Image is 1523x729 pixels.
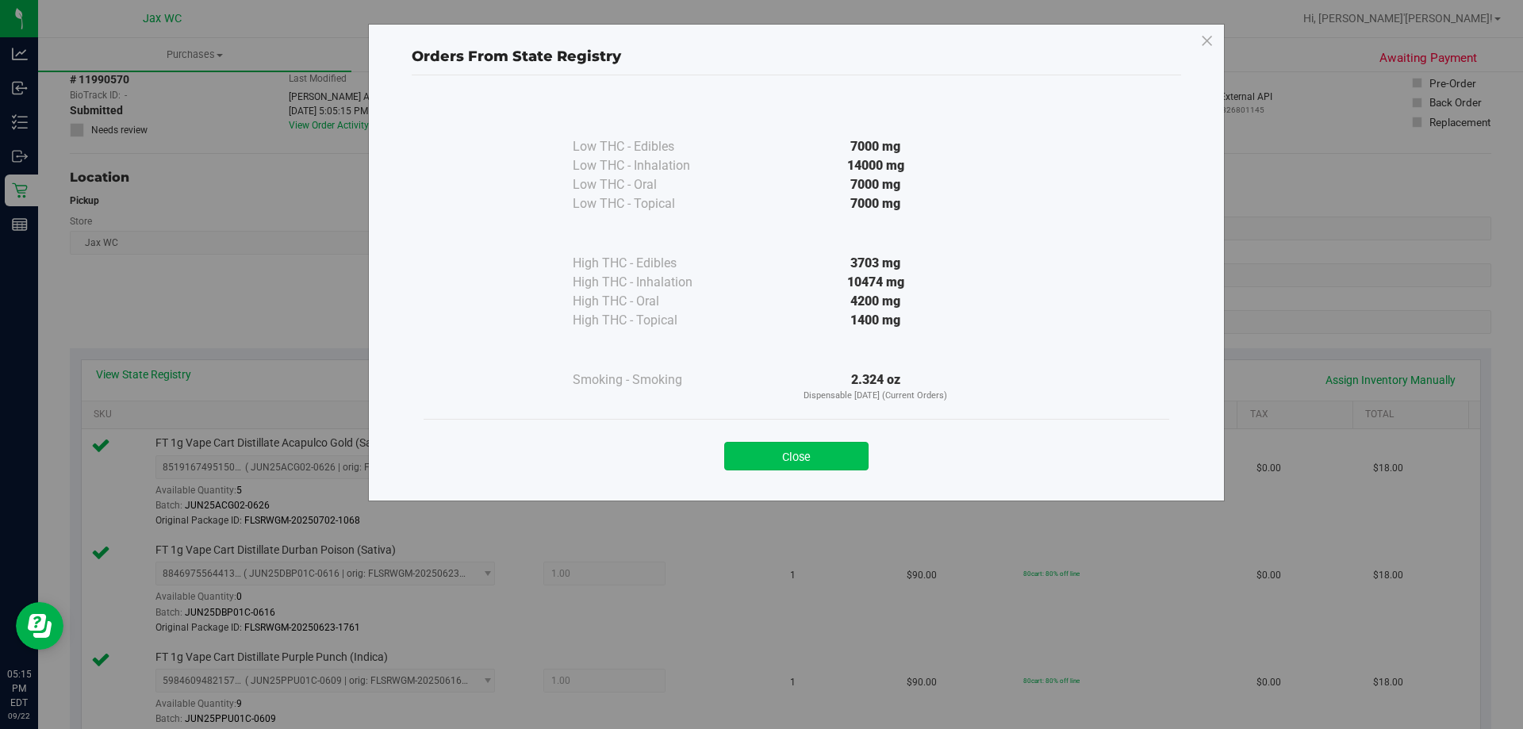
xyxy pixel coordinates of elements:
[573,156,731,175] div: Low THC - Inhalation
[731,156,1020,175] div: 14000 mg
[573,254,731,273] div: High THC - Edibles
[731,194,1020,213] div: 7000 mg
[573,273,731,292] div: High THC - Inhalation
[412,48,621,65] span: Orders From State Registry
[731,311,1020,330] div: 1400 mg
[573,194,731,213] div: Low THC - Topical
[731,292,1020,311] div: 4200 mg
[573,137,731,156] div: Low THC - Edibles
[573,175,731,194] div: Low THC - Oral
[731,273,1020,292] div: 10474 mg
[731,137,1020,156] div: 7000 mg
[724,442,869,470] button: Close
[573,292,731,311] div: High THC - Oral
[731,254,1020,273] div: 3703 mg
[731,389,1020,403] p: Dispensable [DATE] (Current Orders)
[731,370,1020,403] div: 2.324 oz
[573,311,731,330] div: High THC - Topical
[16,602,63,650] iframe: Resource center
[731,175,1020,194] div: 7000 mg
[573,370,731,389] div: Smoking - Smoking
